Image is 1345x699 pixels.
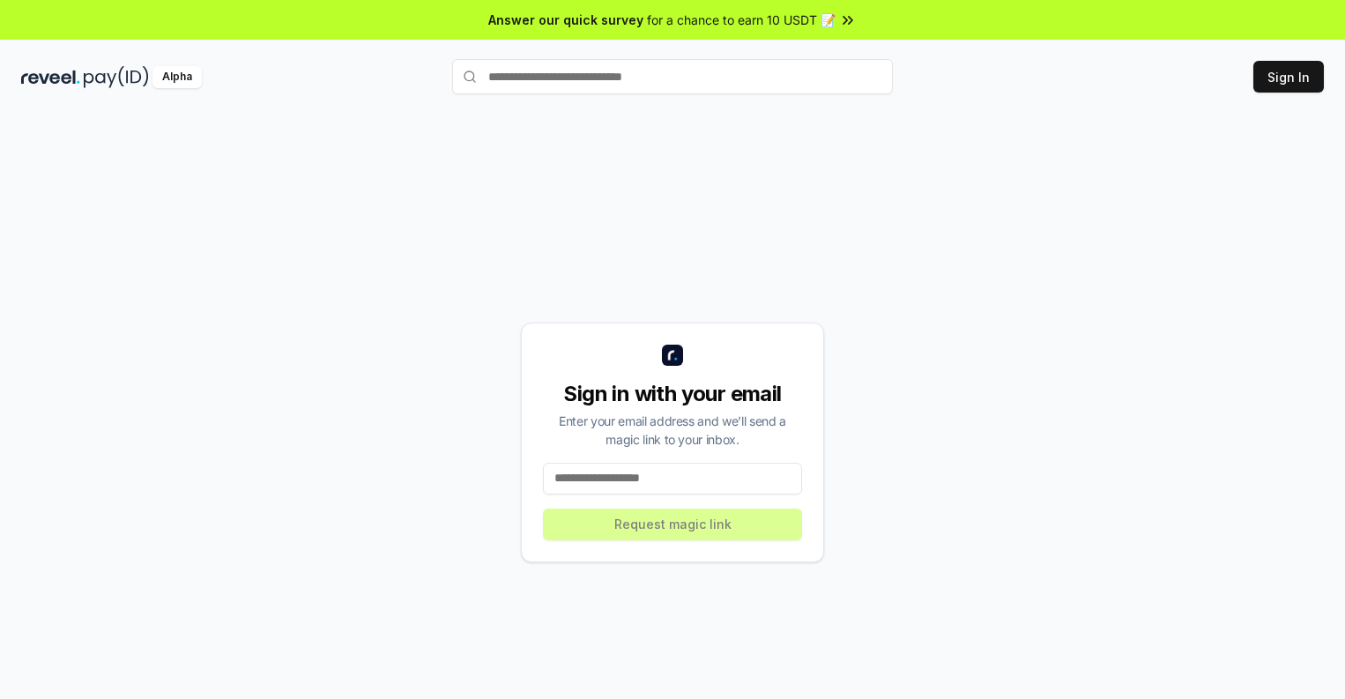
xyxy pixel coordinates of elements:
[662,345,683,366] img: logo_small
[152,66,202,88] div: Alpha
[488,11,643,29] span: Answer our quick survey
[1253,61,1324,93] button: Sign In
[647,11,836,29] span: for a chance to earn 10 USDT 📝
[84,66,149,88] img: pay_id
[543,412,802,449] div: Enter your email address and we’ll send a magic link to your inbox.
[543,380,802,408] div: Sign in with your email
[21,66,80,88] img: reveel_dark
